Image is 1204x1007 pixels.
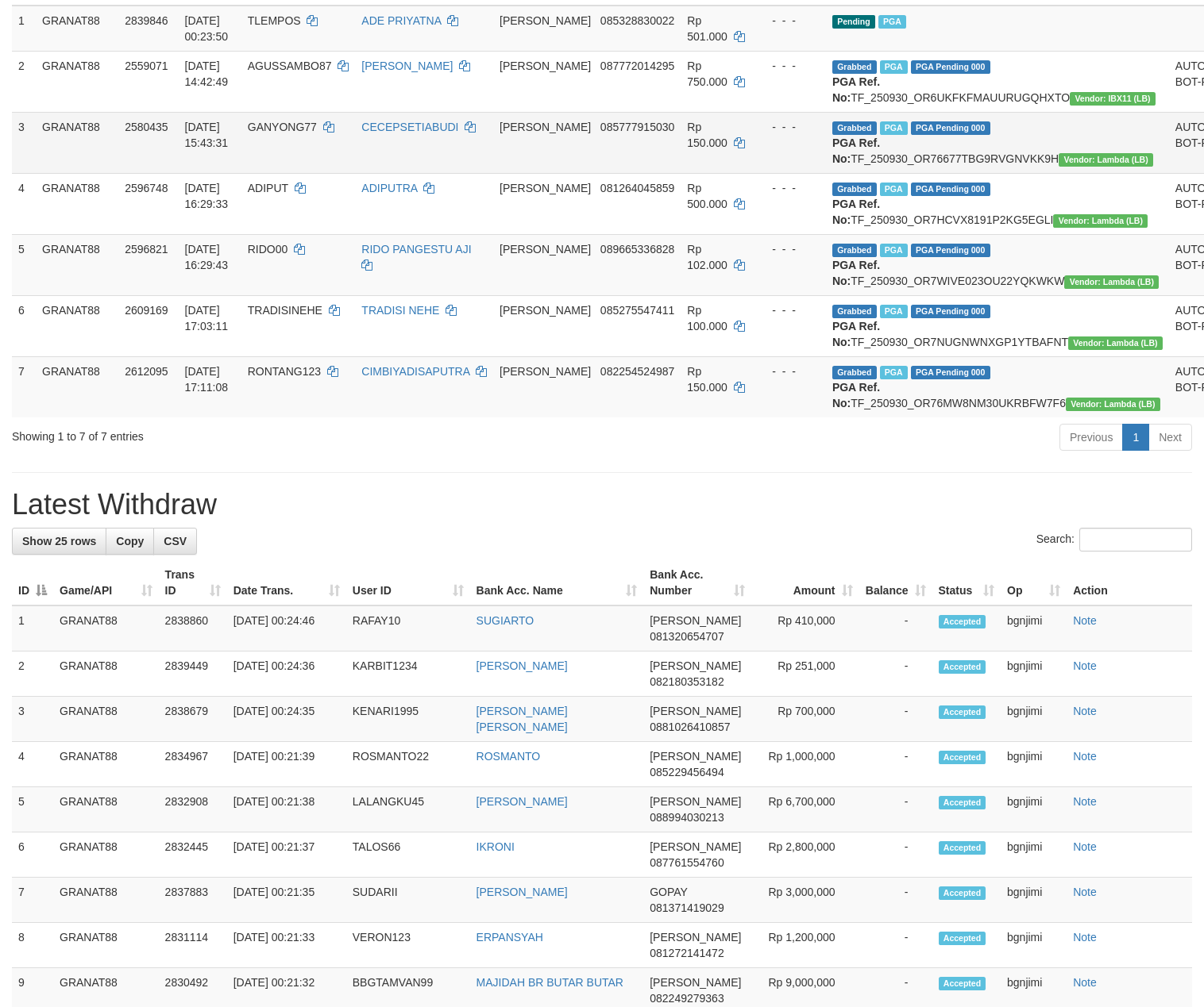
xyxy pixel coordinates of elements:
th: Bank Acc. Number: activate to sort column ascending [643,560,751,605]
td: GRANAT88 [36,51,118,112]
b: PGA Ref. No: [832,320,880,348]
span: Rp 750.000 [687,60,727,88]
span: [PERSON_NAME] [650,976,741,989]
span: TRADISINEHE [248,304,322,317]
a: Note [1073,795,1097,808]
span: Rp 500.000 [687,182,727,210]
span: Rp 150.000 [687,121,727,149]
span: [PERSON_NAME] [500,365,591,378]
td: GRANAT88 [36,234,118,295]
div: - - - [759,302,820,318]
td: GRANAT88 [53,878,159,923]
td: [DATE] 00:21:39 [227,742,346,787]
span: 2612095 [125,365,168,378]
a: Note [1073,659,1097,672]
span: [DATE] 17:11:08 [185,365,229,394]
td: KARBIT1234 [346,651,470,697]
span: Accepted [939,886,986,900]
a: ADIPUTRA [361,182,417,194]
td: bgnjimi [1001,697,1067,742]
td: 2 [12,51,36,112]
span: ADIPUT [248,182,288,194]
span: Copy 081371419029 to clipboard [650,901,724,914]
span: Copy 081272141472 to clipboard [650,947,724,959]
td: - [859,605,932,651]
span: [PERSON_NAME] [650,750,741,763]
span: Pending [832,15,875,29]
td: 2831114 [159,923,227,968]
span: GOPAY [650,886,687,898]
td: 6 [12,832,53,878]
td: Rp 700,000 [751,697,859,742]
td: [DATE] 00:21:35 [227,878,346,923]
td: GRANAT88 [53,697,159,742]
td: TF_250930_OR7WIVE023OU22YQKWKW [826,234,1169,295]
td: GRANAT88 [36,295,118,356]
td: - [859,651,932,697]
td: 8 [12,923,53,968]
a: Next [1148,424,1192,451]
th: Status: activate to sort column ascending [932,560,1001,605]
div: - - - [759,58,820,74]
td: [DATE] 00:21:33 [227,923,346,968]
a: ADE PRIYATNA [361,14,441,27]
span: Copy 0881026410857 to clipboard [650,721,730,733]
a: Note [1073,750,1097,763]
td: bgnjimi [1001,787,1067,832]
span: PGA Pending [911,121,990,135]
td: TF_250930_OR6UKFKFMAUURUGQHXTO [826,51,1169,112]
td: GRANAT88 [53,651,159,697]
td: [DATE] 00:21:37 [227,832,346,878]
td: 5 [12,234,36,295]
a: CECEPSETIABUDI [361,121,458,133]
a: SUGIARTO [477,614,534,627]
a: [PERSON_NAME] [361,60,453,72]
a: Note [1073,886,1097,898]
td: ROSMANTO22 [346,742,470,787]
div: - - - [759,241,820,257]
span: Copy 088994030213 to clipboard [650,811,724,824]
span: Grabbed [832,183,877,196]
a: 1 [1122,424,1149,451]
span: PGA Pending [911,60,990,74]
span: Grabbed [832,366,877,379]
span: Accepted [939,841,986,855]
span: 2596821 [125,243,168,256]
td: [DATE] 00:24:36 [227,651,346,697]
th: ID: activate to sort column descending [12,560,53,605]
th: Balance: activate to sort column ascending [859,560,932,605]
td: [DATE] 00:24:35 [227,697,346,742]
span: [DATE] 16:29:33 [185,182,229,210]
td: 7 [12,356,36,417]
a: IKRONI [477,840,515,853]
td: - [859,878,932,923]
td: Rp 6,700,000 [751,787,859,832]
span: Copy 081320654707 to clipboard [650,630,724,643]
span: Vendor URL: https://dashboard.q2checkout.com/secure [1068,336,1163,350]
span: Copy 087772014295 to clipboard [600,60,674,72]
td: 6 [12,295,36,356]
span: Copy 085328830022 to clipboard [600,14,674,27]
td: 3 [12,697,53,742]
span: Accepted [939,705,986,719]
span: 2580435 [125,121,168,133]
td: GRANAT88 [53,605,159,651]
span: [DATE] 14:42:49 [185,60,229,88]
td: Rp 2,800,000 [751,832,859,878]
span: Vendor URL: https://dashboard.q2checkout.com/secure [1059,153,1153,167]
span: Rp 150.000 [687,365,727,394]
a: [PERSON_NAME] [477,886,568,898]
td: bgnjimi [1001,832,1067,878]
span: [PERSON_NAME] [500,243,591,256]
span: Marked by bgndedek [880,121,908,135]
span: [PERSON_NAME] [650,931,741,944]
span: [PERSON_NAME] [500,14,591,27]
a: Copy [106,528,154,555]
div: Showing 1 to 7 of 7 entries [12,422,490,444]
td: 2838860 [159,605,227,651]
span: [PERSON_NAME] [500,182,591,194]
td: TALOS66 [346,832,470,878]
span: [PERSON_NAME] [500,60,591,72]
td: 2832445 [159,832,227,878]
td: - [859,923,932,968]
